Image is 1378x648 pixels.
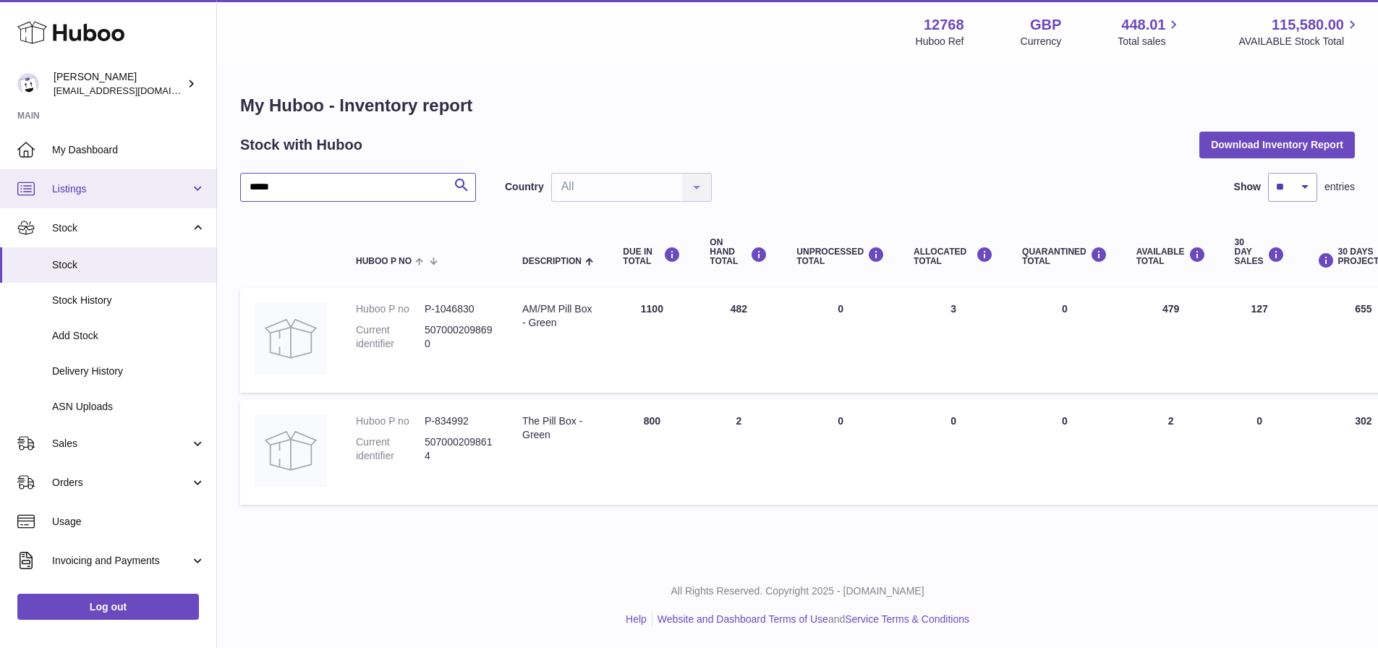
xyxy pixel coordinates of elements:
[1030,15,1061,35] strong: GBP
[52,143,205,157] span: My Dashboard
[1272,15,1344,35] span: 115,580.00
[52,364,205,378] span: Delivery History
[425,414,493,428] dd: P-834992
[1122,288,1220,393] td: 479
[1235,238,1285,267] div: 30 DAY SALES
[1062,415,1068,427] span: 0
[52,182,190,196] span: Listings
[623,247,681,266] div: DUE IN TOTAL
[522,414,594,442] div: The Pill Box - Green
[1324,180,1355,194] span: entries
[1136,247,1206,266] div: AVAILABLE Total
[52,400,205,414] span: ASN Uploads
[695,400,782,505] td: 2
[1118,15,1182,48] a: 448.01 Total sales
[255,414,327,487] img: product image
[924,15,964,35] strong: 12768
[52,294,205,307] span: Stock History
[1220,400,1299,505] td: 0
[796,247,885,266] div: UNPROCESSED Total
[1238,15,1361,48] a: 115,580.00 AVAILABLE Stock Total
[710,238,767,267] div: ON HAND Total
[505,180,544,194] label: Country
[54,85,213,96] span: [EMAIL_ADDRESS][DOMAIN_NAME]
[255,302,327,375] img: product image
[695,288,782,393] td: 482
[782,288,899,393] td: 0
[54,70,184,98] div: [PERSON_NAME]
[652,613,969,626] li: and
[1199,132,1355,158] button: Download Inventory Report
[356,435,425,463] dt: Current identifier
[356,257,412,266] span: Huboo P no
[782,400,899,505] td: 0
[229,584,1366,598] p: All Rights Reserved. Copyright 2025 - [DOMAIN_NAME]
[52,221,190,235] span: Stock
[52,476,190,490] span: Orders
[914,247,993,266] div: ALLOCATED Total
[425,302,493,316] dd: P-1046830
[240,94,1355,117] h1: My Huboo - Inventory report
[899,400,1008,505] td: 0
[1234,180,1261,194] label: Show
[52,515,205,529] span: Usage
[1122,400,1220,505] td: 2
[52,329,205,343] span: Add Stock
[356,323,425,351] dt: Current identifier
[52,258,205,272] span: Stock
[899,288,1008,393] td: 3
[522,302,594,330] div: AM/PM Pill Box - Green
[626,613,647,625] a: Help
[522,257,582,266] span: Description
[845,613,969,625] a: Service Terms & Conditions
[1022,247,1107,266] div: QUARANTINED Total
[916,35,964,48] div: Huboo Ref
[608,400,695,505] td: 800
[1062,303,1068,315] span: 0
[1121,15,1165,35] span: 448.01
[658,613,828,625] a: Website and Dashboard Terms of Use
[356,302,425,316] dt: Huboo P no
[1238,35,1361,48] span: AVAILABLE Stock Total
[425,435,493,463] dd: 5070002098614
[1118,35,1182,48] span: Total sales
[52,554,190,568] span: Invoicing and Payments
[608,288,695,393] td: 1100
[356,414,425,428] dt: Huboo P no
[17,594,199,620] a: Log out
[1220,288,1299,393] td: 127
[240,135,362,155] h2: Stock with Huboo
[17,73,39,95] img: internalAdmin-12768@internal.huboo.com
[1021,35,1062,48] div: Currency
[52,437,190,451] span: Sales
[425,323,493,351] dd: 5070002098690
